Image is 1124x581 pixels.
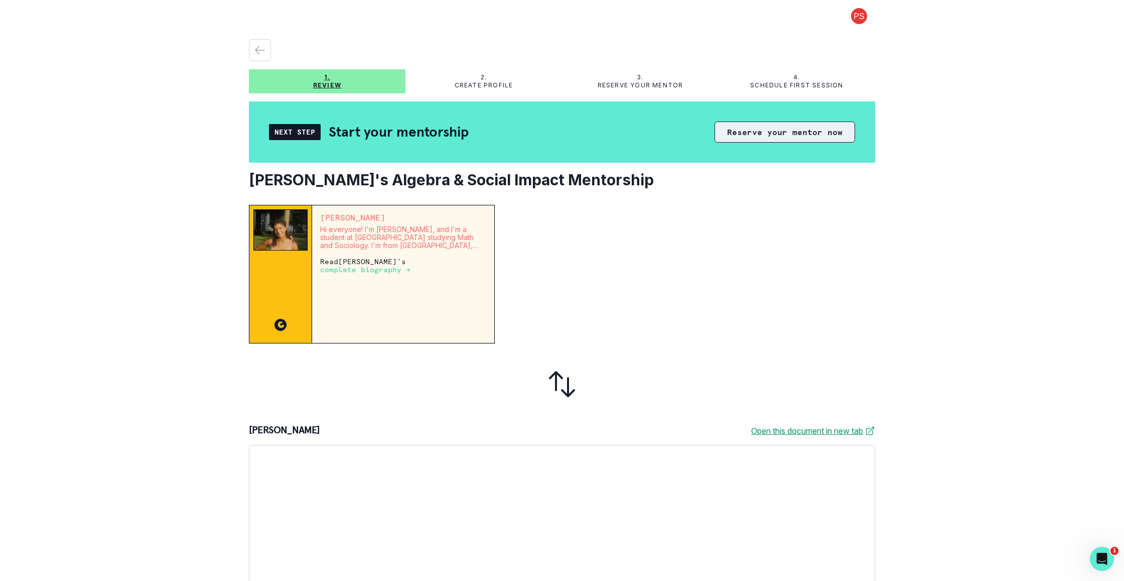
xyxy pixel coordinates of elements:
[481,73,487,81] p: 2.
[598,81,683,89] p: Reserve your mentor
[843,8,875,24] button: profile picture
[715,122,855,143] button: Reserve your mentor now
[750,81,843,89] p: Schedule first session
[274,319,287,331] img: CC image
[751,425,875,437] a: Open this document in new tab
[324,73,330,81] p: 1.
[329,123,469,141] h2: Start your mentorship
[455,81,513,89] p: Create profile
[320,213,486,221] p: [PERSON_NAME]
[1110,547,1118,555] span: 1
[313,81,341,89] p: Review
[1090,547,1114,571] iframe: Intercom live chat
[637,73,643,81] p: 3.
[253,209,308,251] img: Mentor Image
[269,124,321,140] div: Next Step
[249,171,875,189] h2: [PERSON_NAME]'s Algebra & Social Impact Mentorship
[320,265,410,274] a: complete biography →
[320,266,410,274] p: complete biography →
[320,225,486,250] p: Hi everyone! I'm [PERSON_NAME], and I'm a student at [GEOGRAPHIC_DATA] studying Math and Sociolog...
[320,258,486,274] p: Read [PERSON_NAME] 's
[793,73,800,81] p: 4.
[249,425,320,437] p: [PERSON_NAME]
